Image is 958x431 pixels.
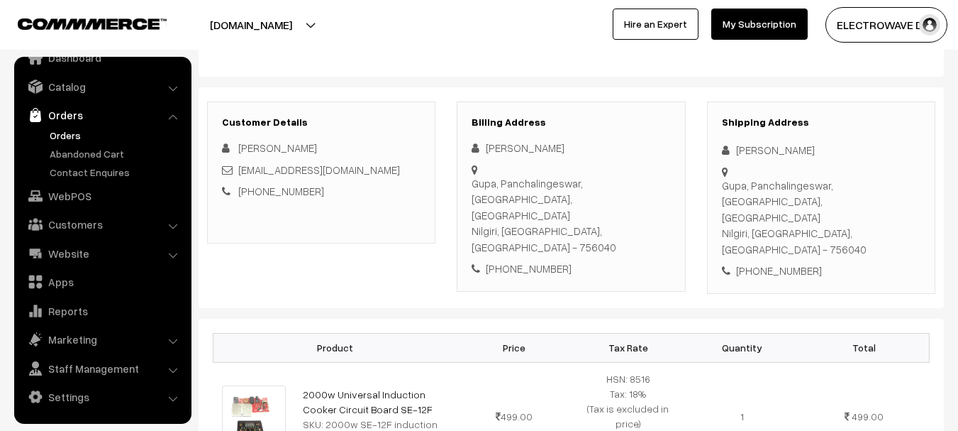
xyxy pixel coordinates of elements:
a: Apps [18,269,186,295]
span: 499.00 [852,410,884,422]
div: [PERSON_NAME] [472,140,670,156]
th: Tax Rate [571,333,685,362]
div: [PHONE_NUMBER] [472,261,670,277]
a: Catalog [18,74,186,99]
img: COMMMERCE [18,18,167,29]
th: Price [457,333,572,362]
a: 2000w Universal Induction Cooker Circuit Board SE-12F [303,388,433,415]
a: Staff Management [18,356,186,381]
a: My Subscription [711,9,808,40]
a: [EMAIL_ADDRESS][DOMAIN_NAME] [238,163,400,176]
h3: Shipping Address [722,116,920,129]
h3: Billing Address [472,116,670,129]
a: Reports [18,298,186,324]
a: [PHONE_NUMBER] [238,185,324,197]
a: Dashboard [18,45,186,70]
span: 1 [740,410,744,422]
a: Orders [46,128,186,143]
img: user [919,14,940,36]
div: Gupa, Panchalingeswar, [GEOGRAPHIC_DATA], [GEOGRAPHIC_DATA] Nilgiri, [GEOGRAPHIC_DATA], [GEOGRAPH... [722,178,920,258]
div: Gupa, Panchalingeswar, [GEOGRAPHIC_DATA], [GEOGRAPHIC_DATA] Nilgiri, [GEOGRAPHIC_DATA], [GEOGRAPH... [472,175,670,256]
a: Marketing [18,327,186,352]
span: 499.00 [496,410,533,422]
a: Website [18,241,186,266]
button: [DOMAIN_NAME] [160,7,342,43]
a: Orders [18,102,186,128]
div: [PERSON_NAME] [722,142,920,158]
button: ELECTROWAVE DE… [825,7,947,43]
a: WebPOS [18,183,186,209]
th: Total [799,333,930,362]
th: Quantity [685,333,799,362]
span: HSN: 8516 Tax: 18% (Tax is excluded in price) [587,373,669,430]
h3: Customer Details [222,116,420,129]
a: Customers [18,212,186,237]
a: Settings [18,384,186,410]
a: Hire an Expert [613,9,698,40]
th: Product [213,333,457,362]
a: Abandoned Cart [46,146,186,161]
a: COMMMERCE [18,14,142,31]
a: Contact Enquires [46,165,186,180]
span: [PERSON_NAME] [238,141,317,154]
div: [PHONE_NUMBER] [722,263,920,279]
